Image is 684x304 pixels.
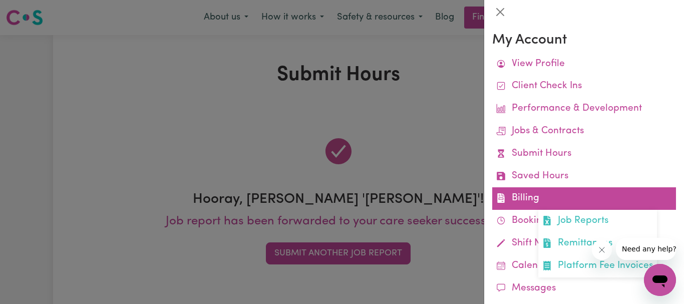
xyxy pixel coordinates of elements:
a: Remittances [538,232,657,255]
a: Client Check Ins [492,75,676,98]
iframe: Message from company [616,238,676,260]
a: Performance & Development [492,98,676,120]
a: Submit Hours [492,143,676,165]
a: Calendar [492,255,676,277]
button: Close [492,4,508,20]
span: Need any help? [6,7,61,15]
a: Jobs & Contracts [492,120,676,143]
h3: My Account [492,32,676,49]
iframe: Button to launch messaging window [644,264,676,296]
a: Shift Notes [492,232,676,255]
a: Saved Hours [492,165,676,188]
a: BillingJob ReportsRemittancesPlatform Fee Invoices [492,187,676,210]
a: View Profile [492,53,676,76]
iframe: Close message [592,240,612,260]
a: Platform Fee Invoices [538,255,657,277]
a: Job Reports [538,210,657,232]
a: Messages [492,277,676,300]
a: Bookings [492,210,676,232]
